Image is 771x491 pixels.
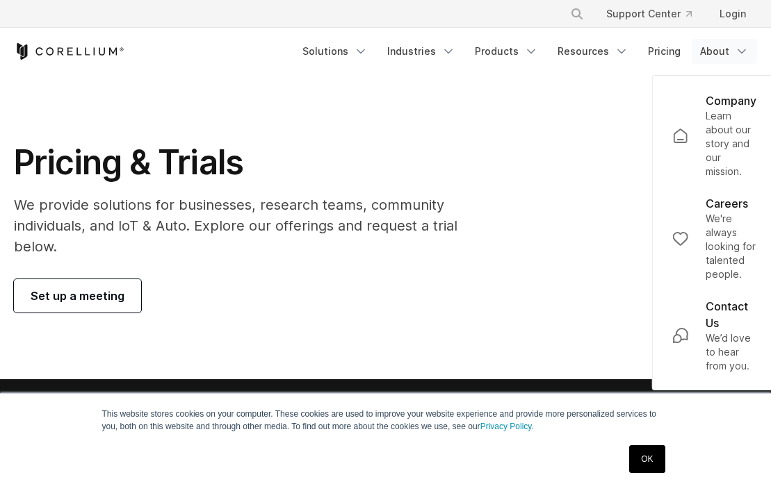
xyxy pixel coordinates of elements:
[294,39,376,64] a: Solutions
[102,408,669,433] p: This website stores cookies on your computer. These cookies are used to improve your website expe...
[14,43,124,60] a: Corellium Home
[480,422,534,431] a: Privacy Policy.
[706,298,756,331] p: Contact Us
[553,1,757,26] div: Navigation Menu
[549,39,637,64] a: Resources
[706,109,756,178] p: Learn about our story and our mission.
[466,39,546,64] a: Products
[661,187,768,290] a: Careers We're always looking for talented people.
[379,39,464,64] a: Industries
[565,1,590,26] button: Search
[692,39,757,64] a: About
[706,92,756,109] p: Company
[595,1,703,26] a: Support Center
[640,39,689,64] a: Pricing
[661,84,768,187] a: Company Learn about our story and our mission.
[706,212,756,281] p: We're always looking for talented people.
[629,445,665,473] a: OK
[14,142,500,183] h1: Pricing & Trials
[294,39,757,64] div: Navigation Menu
[706,331,756,373] p: We’d love to hear from you.
[661,290,768,381] a: Contact Us We’d love to hear from you.
[708,1,757,26] a: Login
[31,288,124,304] span: Set up a meeting
[706,195,748,212] p: Careers
[14,279,141,313] a: Set up a meeting
[14,194,500,257] p: We provide solutions for businesses, research teams, community individuals, and IoT & Auto. Explo...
